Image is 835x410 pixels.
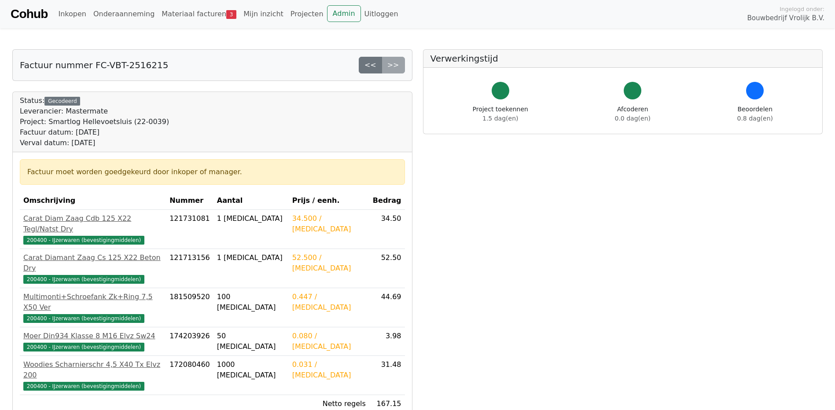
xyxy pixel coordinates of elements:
h5: Factuur nummer FC-VBT-2516215 [20,60,168,70]
div: 52.500 / [MEDICAL_DATA] [292,253,366,274]
div: 1 [MEDICAL_DATA] [217,253,285,263]
span: 200400 - IJzerwaren (bevestigingmiddelen) [23,275,144,284]
a: Materiaal facturen3 [158,5,240,23]
th: Prijs / eenh. [289,192,369,210]
a: Onderaanneming [90,5,158,23]
a: Mijn inzicht [240,5,287,23]
span: 0.8 dag(en) [737,115,773,122]
a: Moer Din934 Klasse 8 M16 Elvz Sw24200400 - IJzerwaren (bevestigingmiddelen) [23,331,162,352]
a: Projecten [287,5,327,23]
div: Beoordelen [737,105,773,123]
span: 200400 - IJzerwaren (bevestigingmiddelen) [23,236,144,245]
span: Bouwbedrijf Vrolijk B.V. [747,13,824,23]
div: 0.447 / [MEDICAL_DATA] [292,292,366,313]
div: Leverancier: Mastermate [20,106,169,117]
td: 121731081 [166,210,213,249]
td: 174203926 [166,327,213,356]
div: Factuur moet worden goedgekeurd door inkoper of manager. [27,167,397,177]
div: Project toekennen [473,105,528,123]
span: 3 [226,10,236,19]
a: Multimonti+Schroefank Zk+Ring 7,5 X50 Ver200400 - IJzerwaren (bevestigingmiddelen) [23,292,162,323]
div: 1000 [MEDICAL_DATA] [217,359,285,381]
div: 0.080 / [MEDICAL_DATA] [292,331,366,352]
span: 1.5 dag(en) [482,115,518,122]
div: 1 [MEDICAL_DATA] [217,213,285,224]
div: Gecodeerd [44,97,80,106]
div: Verval datum: [DATE] [20,138,169,148]
th: Nummer [166,192,213,210]
span: 0.0 dag(en) [615,115,651,122]
div: 0.031 / [MEDICAL_DATA] [292,359,366,381]
a: Uitloggen [361,5,402,23]
th: Bedrag [369,192,405,210]
span: Ingelogd onder: [780,5,824,13]
th: Aantal [213,192,289,210]
td: 181509520 [166,288,213,327]
a: Cohub [11,4,48,25]
a: Carat Diam Zaag Cdb 125 X22 Tegl/Natst Dry200400 - IJzerwaren (bevestigingmiddelen) [23,213,162,245]
div: Carat Diamant Zaag Cs 125 X22 Beton Dry [23,253,162,274]
a: Inkopen [55,5,89,23]
div: Factuur datum: [DATE] [20,127,169,138]
div: 100 [MEDICAL_DATA] [217,292,285,313]
a: Carat Diamant Zaag Cs 125 X22 Beton Dry200400 - IJzerwaren (bevestigingmiddelen) [23,253,162,284]
h5: Verwerkingstijd [430,53,816,64]
div: Status: [20,95,169,148]
a: << [359,57,382,73]
td: 44.69 [369,288,405,327]
div: Multimonti+Schroefank Zk+Ring 7,5 X50 Ver [23,292,162,313]
div: Afcoderen [615,105,651,123]
div: Moer Din934 Klasse 8 M16 Elvz Sw24 [23,331,162,341]
td: 3.98 [369,327,405,356]
td: 121713156 [166,249,213,288]
td: 34.50 [369,210,405,249]
td: 52.50 [369,249,405,288]
div: Carat Diam Zaag Cdb 125 X22 Tegl/Natst Dry [23,213,162,234]
span: 200400 - IJzerwaren (bevestigingmiddelen) [23,343,144,351]
div: Project: Smartlog Hellevoetsluis (22-0039) [20,117,169,127]
td: 31.48 [369,356,405,395]
div: 34.500 / [MEDICAL_DATA] [292,213,366,234]
a: Woodies Scharnierschr 4,5 X40 Tx Elvz 200200400 - IJzerwaren (bevestigingmiddelen) [23,359,162,391]
span: 200400 - IJzerwaren (bevestigingmiddelen) [23,382,144,391]
div: 50 [MEDICAL_DATA] [217,331,285,352]
div: Woodies Scharnierschr 4,5 X40 Tx Elvz 200 [23,359,162,381]
span: 200400 - IJzerwaren (bevestigingmiddelen) [23,314,144,323]
a: Admin [327,5,361,22]
th: Omschrijving [20,192,166,210]
td: 172080460 [166,356,213,395]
